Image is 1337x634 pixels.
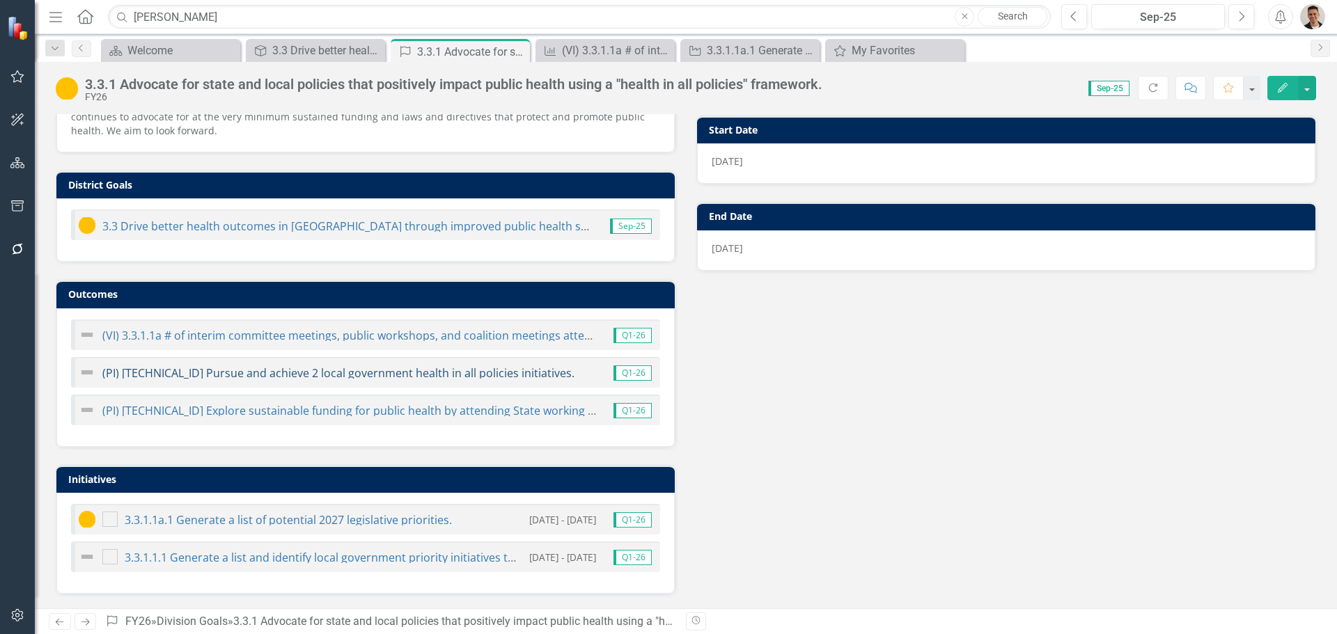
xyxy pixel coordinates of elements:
a: 3.3 Drive better health outcomes in [GEOGRAPHIC_DATA] through improved public health systems and ... [249,42,382,59]
img: In Progress [79,217,95,234]
a: 3.3.1.1.1 Generate a list and identify local government priority initiatives to pursue. [125,550,558,565]
span: Sep-25 [1088,81,1129,96]
div: 3.3.1 Advocate for state and local policies that positively impact public health using a "health ... [85,77,822,92]
a: (VI) 3.3.1.1a # of interim committee meetings, public workshops, and coalition meetings attended/... [102,328,675,343]
div: Welcome [127,42,237,59]
h3: Outcomes [68,289,668,299]
div: 3.3 Drive better health outcomes in [GEOGRAPHIC_DATA] through improved public health systems and ... [272,42,382,59]
small: [DATE] - [DATE] [529,513,596,526]
div: Sep-25 [1096,9,1220,26]
h3: District Goals [68,180,668,190]
a: (VI) 3.3.1.1a # of interim committee meetings, public workshops, and coalition meetings attended/... [539,42,671,59]
small: [DATE] - [DATE] [529,550,596,564]
span: Q1-26 [613,365,652,381]
div: (VI) 3.3.1.1a # of interim committee meetings, public workshops, and coalition meetings attended/... [562,42,671,59]
h3: End Date [709,211,1308,221]
a: 3.3 Drive better health outcomes in [GEOGRAPHIC_DATA] through improved public health systems and ... [102,219,687,234]
span: Q1-26 [613,328,652,343]
div: 3.3.1.1a.1 Generate a list of potential 2027 legislative priorities. [707,42,816,59]
img: ClearPoint Strategy [7,15,31,40]
a: (PI) [TECHNICAL_ID] Pursue and achieve 2 local government health in all policies initiatives. [102,365,574,381]
div: » » [105,614,675,630]
h3: Start Date [709,125,1308,135]
a: (PI) [TECHNICAL_ID] Explore sustainable funding for public health by attending State working grou... [102,403,715,418]
div: My Favorites [852,42,961,59]
span: [DATE] [712,241,743,255]
img: In Progress [56,77,78,100]
img: Not Defined [79,402,95,418]
div: 3.3.1 Advocate for state and local policies that positively impact public health using a "health ... [417,43,526,61]
input: Search ClearPoint... [108,5,1051,29]
a: My Favorites [829,42,961,59]
img: Not Defined [79,326,95,343]
a: Division Goals [157,615,228,628]
span: Q1-26 [613,550,652,565]
img: Mike Escobar [1300,4,1325,29]
span: [DATE] [712,154,743,168]
span: Q1-26 [613,512,652,528]
img: Not Defined [79,548,95,565]
a: 3.3.1.1a.1 Generate a list of potential 2027 legislative priorities. [684,42,816,59]
img: Not Defined [79,364,95,381]
span: Sep-25 [610,219,652,234]
a: 3.3.1.1a.1 Generate a list of potential 2027 legislative priorities. [125,512,452,528]
a: Welcome [104,42,237,59]
div: 3.3.1 Advocate for state and local policies that positively impact public health using a "health ... [233,615,818,628]
img: In Progress [79,511,95,528]
h3: Initiatives [68,474,668,484]
button: Sep-25 [1091,4,1225,29]
a: Search [978,7,1047,26]
span: Q1-26 [613,403,652,418]
div: FY26 [85,92,822,102]
a: FY26 [125,615,151,628]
